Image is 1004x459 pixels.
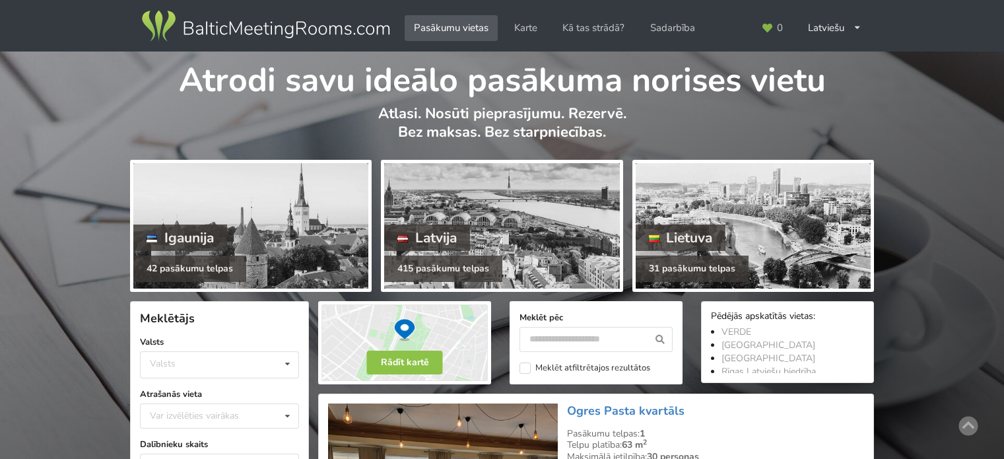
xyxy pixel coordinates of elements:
div: Latvija [384,225,470,251]
span: Meklētājs [140,310,195,326]
a: Kā tas strādā? [553,15,634,41]
label: Meklēt atfiltrētajos rezultātos [519,363,650,374]
div: Valsts [150,358,176,369]
div: Igaunija [133,225,227,251]
a: Igaunija 42 pasākumu telpas [130,160,372,292]
a: [GEOGRAPHIC_DATA] [721,352,815,365]
a: VERDE [721,326,751,338]
div: Lietuva [636,225,726,251]
sup: 2 [643,437,647,447]
span: 0 [777,23,783,33]
div: Pēdējās apskatītās vietas: [711,311,864,324]
h1: Atrodi savu ideālo pasākuma norises vietu [130,52,874,102]
a: Rīgas Latviešu biedrība [721,365,816,378]
a: Ogres Pasta kvartāls [567,403,685,419]
a: Latvija 415 pasākumu telpas [381,160,622,292]
div: 415 pasākumu telpas [384,256,502,282]
div: 42 pasākumu telpas [133,256,246,282]
label: Meklēt pēc [519,311,673,324]
img: Baltic Meeting Rooms [139,8,392,45]
img: Rādīt kartē [318,301,491,384]
strong: 1 [640,427,645,440]
a: Sadarbība [641,15,704,41]
div: Telpu platība: [567,439,864,451]
div: Var izvēlēties vairākas [147,408,269,423]
label: Atrašanās vieta [140,388,299,401]
strong: 63 m [622,439,647,451]
a: Karte [505,15,547,41]
div: 31 pasākumu telpas [636,256,749,282]
label: Dalībnieku skaits [140,438,299,451]
label: Valsts [140,335,299,349]
div: Latviešu [799,15,871,41]
a: [GEOGRAPHIC_DATA] [721,339,815,351]
a: Pasākumu vietas [405,15,498,41]
a: Lietuva 31 pasākumu telpas [632,160,874,292]
p: Atlasi. Nosūti pieprasījumu. Rezervē. Bez maksas. Bez starpniecības. [130,104,874,155]
div: Pasākumu telpas: [567,428,864,440]
button: Rādīt kartē [367,351,443,374]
